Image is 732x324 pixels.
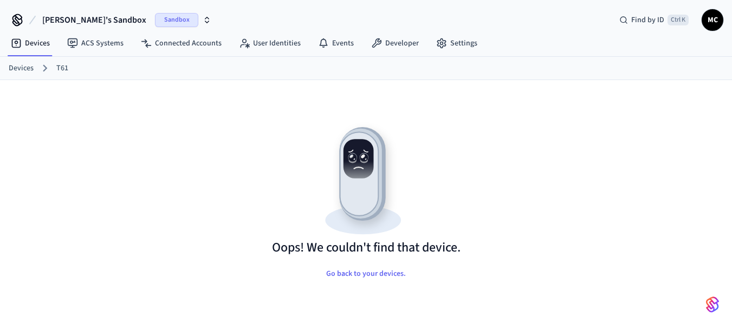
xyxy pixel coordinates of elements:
[9,63,34,74] a: Devices
[155,13,198,27] span: Sandbox
[272,118,461,239] img: Resource not found
[668,15,689,25] span: Ctrl K
[318,263,414,285] button: Go back to your devices.
[230,34,309,53] a: User Identities
[42,14,146,27] span: [PERSON_NAME]'s Sandbox
[703,10,722,30] span: MC
[309,34,362,53] a: Events
[706,296,719,313] img: SeamLogoGradient.69752ec5.svg
[362,34,427,53] a: Developer
[56,63,68,74] a: T61
[702,9,723,31] button: MC
[631,15,664,25] span: Find by ID
[427,34,486,53] a: Settings
[611,10,697,30] div: Find by IDCtrl K
[59,34,132,53] a: ACS Systems
[2,34,59,53] a: Devices
[272,239,461,256] h1: Oops! We couldn't find that device.
[132,34,230,53] a: Connected Accounts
